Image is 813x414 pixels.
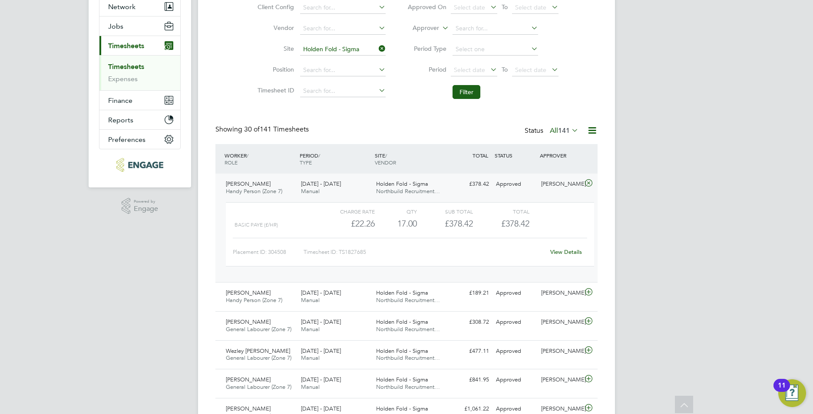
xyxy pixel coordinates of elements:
div: Charge rate [319,206,375,217]
span: Holden Fold - Sigma [376,289,428,296]
input: Search for... [300,23,386,35]
div: £841.95 [447,373,492,387]
span: Manual [301,354,320,361]
input: Search for... [300,2,386,14]
span: Manual [301,383,320,391]
button: Open Resource Center, 11 new notifications [778,379,806,407]
span: Holden Fold - Sigma [376,405,428,412]
input: Search for... [300,64,386,76]
span: [PERSON_NAME] [226,376,271,383]
button: Timesheets [99,36,180,55]
span: ROLE [225,159,238,166]
label: All [550,126,578,135]
div: [PERSON_NAME] [538,177,583,191]
span: Timesheets [108,42,144,50]
span: Engage [134,205,158,213]
span: 141 Timesheets [244,125,309,134]
span: [DATE] - [DATE] [301,405,341,412]
input: Search for... [453,23,538,35]
span: General Labourer (Zone 7) [226,325,291,333]
a: Powered byEngage [122,198,159,214]
div: PERIOD [297,148,373,170]
span: Finance [108,96,132,105]
span: [DATE] - [DATE] [301,289,341,296]
span: To [499,64,510,75]
div: 17.00 [375,217,417,231]
span: Preferences [108,135,145,144]
span: Manual [301,325,320,333]
div: Showing [215,125,311,134]
span: / [318,152,320,159]
span: Holden Fold - Sigma [376,180,428,187]
a: Timesheets [108,62,144,71]
div: 11 [778,385,786,397]
a: View Details [550,248,582,256]
div: Sub Total [417,206,473,217]
span: General Labourer (Zone 7) [226,383,291,391]
div: Placement ID: 304508 [233,245,304,259]
span: BASIC PAYE (£/HR) [235,222,278,228]
span: [PERSON_NAME] [226,289,271,296]
span: / [247,152,248,159]
div: £189.21 [447,286,492,300]
span: Holden Fold - Sigma [376,347,428,355]
span: [DATE] - [DATE] [301,376,341,383]
button: Jobs [99,16,180,36]
span: VENDOR [375,159,396,166]
div: QTY [375,206,417,217]
span: Powered by [134,198,158,205]
label: Approver [400,24,439,33]
label: Client Config [255,3,294,11]
button: Finance [99,91,180,110]
span: Handy Person (Zone 7) [226,187,282,195]
div: Approved [492,177,538,191]
div: Approved [492,286,538,300]
div: £22.26 [319,217,375,231]
label: Period [407,66,446,73]
button: Reports [99,110,180,129]
div: APPROVER [538,148,583,163]
div: [PERSON_NAME] [538,286,583,300]
span: TYPE [300,159,312,166]
span: Holden Fold - Sigma [376,376,428,383]
label: Timesheet ID [255,86,294,94]
label: Site [255,45,294,53]
span: 30 of [244,125,260,134]
span: £378.42 [501,218,529,229]
button: Preferences [99,130,180,149]
div: £308.72 [447,315,492,329]
span: Northbuild Recruitment… [376,325,440,333]
input: Search for... [300,43,386,56]
div: Status [525,125,580,137]
div: STATUS [492,148,538,163]
span: Select date [454,66,485,74]
img: northbuildrecruit-logo-retina.png [116,158,163,172]
span: Northbuild Recruitment… [376,187,440,195]
label: Approved On [407,3,446,11]
span: [PERSON_NAME] [226,180,271,187]
a: Expenses [108,75,138,83]
div: Timesheet ID: TS1827685 [304,245,545,259]
span: Northbuild Recruitment… [376,354,440,361]
span: Select date [515,3,546,11]
input: Select one [453,43,538,56]
label: Vendor [255,24,294,32]
div: Approved [492,315,538,329]
span: General Labourer (Zone 7) [226,354,291,361]
div: £477.11 [447,344,492,358]
span: Holden Fold - Sigma [376,318,428,325]
span: Manual [301,187,320,195]
button: Filter [453,85,480,99]
span: [DATE] - [DATE] [301,347,341,355]
div: £378.42 [447,177,492,191]
label: Period Type [407,45,446,53]
span: [DATE] - [DATE] [301,180,341,187]
div: WORKER [222,148,297,170]
span: Handy Person (Zone 7) [226,296,282,304]
a: Go to home page [99,158,181,172]
span: Reports [108,116,133,124]
span: Wezley [PERSON_NAME] [226,347,290,355]
span: Manual [301,296,320,304]
label: Position [255,66,294,73]
div: Approved [492,344,538,358]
